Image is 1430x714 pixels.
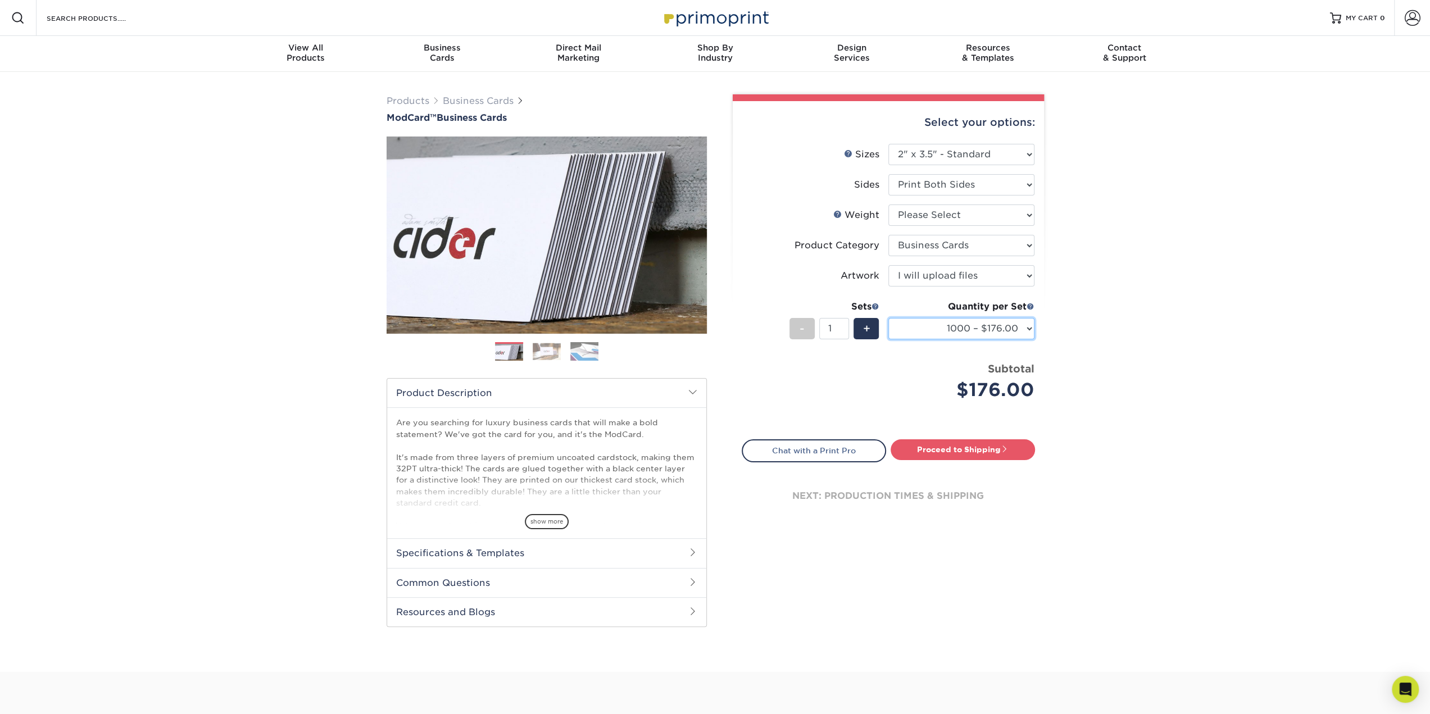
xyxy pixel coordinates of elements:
[510,43,647,53] span: Direct Mail
[988,362,1034,375] strong: Subtotal
[495,338,523,366] img: Business Cards 01
[742,101,1035,144] div: Select your options:
[897,376,1034,403] div: $176.00
[862,320,870,337] span: +
[795,239,879,252] div: Product Category
[1056,43,1193,53] span: Contact
[387,95,429,106] a: Products
[647,36,783,72] a: Shop ByIndustry
[387,112,707,123] a: ModCard™Business Cards
[570,342,598,361] img: Business Cards 03
[833,208,879,222] div: Weight
[374,43,510,53] span: Business
[525,514,569,529] span: show more
[238,36,374,72] a: View AllProducts
[1346,13,1378,23] span: MY CART
[854,178,879,192] div: Sides
[46,11,155,25] input: SEARCH PRODUCTS.....
[1056,43,1193,63] div: & Support
[387,112,707,123] h1: Business Cards
[789,300,879,313] div: Sets
[238,43,374,53] span: View All
[387,538,706,567] h2: Specifications & Templates
[510,43,647,63] div: Marketing
[742,439,886,462] a: Chat with a Print Pro
[888,300,1034,313] div: Quantity per Set
[742,462,1035,530] div: next: production times & shipping
[647,43,783,53] span: Shop By
[891,439,1035,460] a: Proceed to Shipping
[374,36,510,72] a: BusinessCards
[844,148,879,161] div: Sizes
[396,417,697,646] p: Are you searching for luxury business cards that will make a bold statement? We've got the card f...
[387,75,707,395] img: ModCard™ 01
[920,43,1056,53] span: Resources
[783,36,920,72] a: DesignServices
[647,43,783,63] div: Industry
[920,43,1056,63] div: & Templates
[387,112,437,123] span: ModCard™
[920,36,1056,72] a: Resources& Templates
[1056,36,1193,72] a: Contact& Support
[387,568,706,597] h2: Common Questions
[533,343,561,360] img: Business Cards 02
[510,36,647,72] a: Direct MailMarketing
[659,6,771,30] img: Primoprint
[783,43,920,63] div: Services
[443,95,514,106] a: Business Cards
[387,379,706,407] h2: Product Description
[238,43,374,63] div: Products
[841,269,879,283] div: Artwork
[387,597,706,626] h2: Resources and Blogs
[783,43,920,53] span: Design
[1380,14,1385,22] span: 0
[374,43,510,63] div: Cards
[800,320,805,337] span: -
[1392,676,1419,703] div: Open Intercom Messenger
